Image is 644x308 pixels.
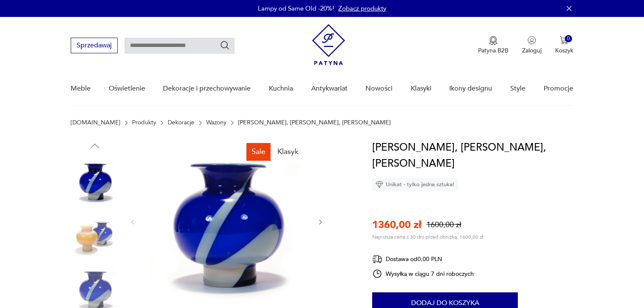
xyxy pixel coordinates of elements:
p: Patyna B2B [478,47,509,55]
img: Ikona dostawy [372,254,382,264]
button: Szukaj [220,40,230,50]
button: 0Koszyk [555,36,573,55]
a: Ikona medaluPatyna B2B [478,36,509,55]
p: 1600,00 zł [426,220,461,230]
a: Nowości [365,72,392,105]
img: Ikona medalu [489,36,498,45]
img: Ikona koszyka [560,36,568,44]
div: Sale [246,143,271,161]
div: Dostawa od 0,00 PLN [372,254,474,264]
a: Meble [71,72,91,105]
a: Style [510,72,525,105]
img: Patyna - sklep z meblami i dekoracjami vintage [312,24,345,65]
p: [PERSON_NAME], [PERSON_NAME], [PERSON_NAME] [238,119,391,126]
a: Wazony [206,119,227,126]
a: Dekoracje i przechowywanie [163,72,251,105]
a: Kuchnia [269,72,293,105]
div: Unikat - tylko jedna sztuka! [372,178,458,191]
div: Klasyk [272,143,304,161]
p: Koszyk [555,47,573,55]
a: Sprzedawaj [71,43,118,49]
img: Zdjęcie produktu Wazon Cyntia, Huta Barbara, Zbigniew Horbowy [71,157,119,205]
p: Lampy od Same Old -20%! [258,4,334,13]
h1: [PERSON_NAME], [PERSON_NAME], [PERSON_NAME] [372,140,573,172]
a: Oświetlenie [109,72,145,105]
button: Patyna B2B [478,36,509,55]
img: Zdjęcie produktu Wazon Cyntia, Huta Barbara, Zbigniew Horbowy [145,140,308,303]
a: Dekoracje [168,119,194,126]
p: 1360,00 zł [372,218,421,232]
a: Produkty [132,119,156,126]
img: Ikona diamentu [376,181,383,188]
div: 0 [565,35,572,42]
img: Ikonka użytkownika [528,36,536,44]
a: Promocje [544,72,573,105]
a: [DOMAIN_NAME] [71,119,120,126]
a: Antykwariat [311,72,348,105]
img: Zdjęcie produktu Wazon Cyntia, Huta Barbara, Zbigniew Horbowy [71,211,119,259]
p: Zaloguj [522,47,542,55]
a: Ikony designu [449,72,492,105]
a: Zobacz produkty [338,4,386,13]
button: Zaloguj [522,36,542,55]
div: Wysyłka w ciągu 7 dni roboczych [372,269,474,279]
button: Sprzedawaj [71,38,118,53]
a: Klasyki [411,72,431,105]
p: Najniższa cena z 30 dni przed obniżką: 1600,00 zł [372,234,483,240]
